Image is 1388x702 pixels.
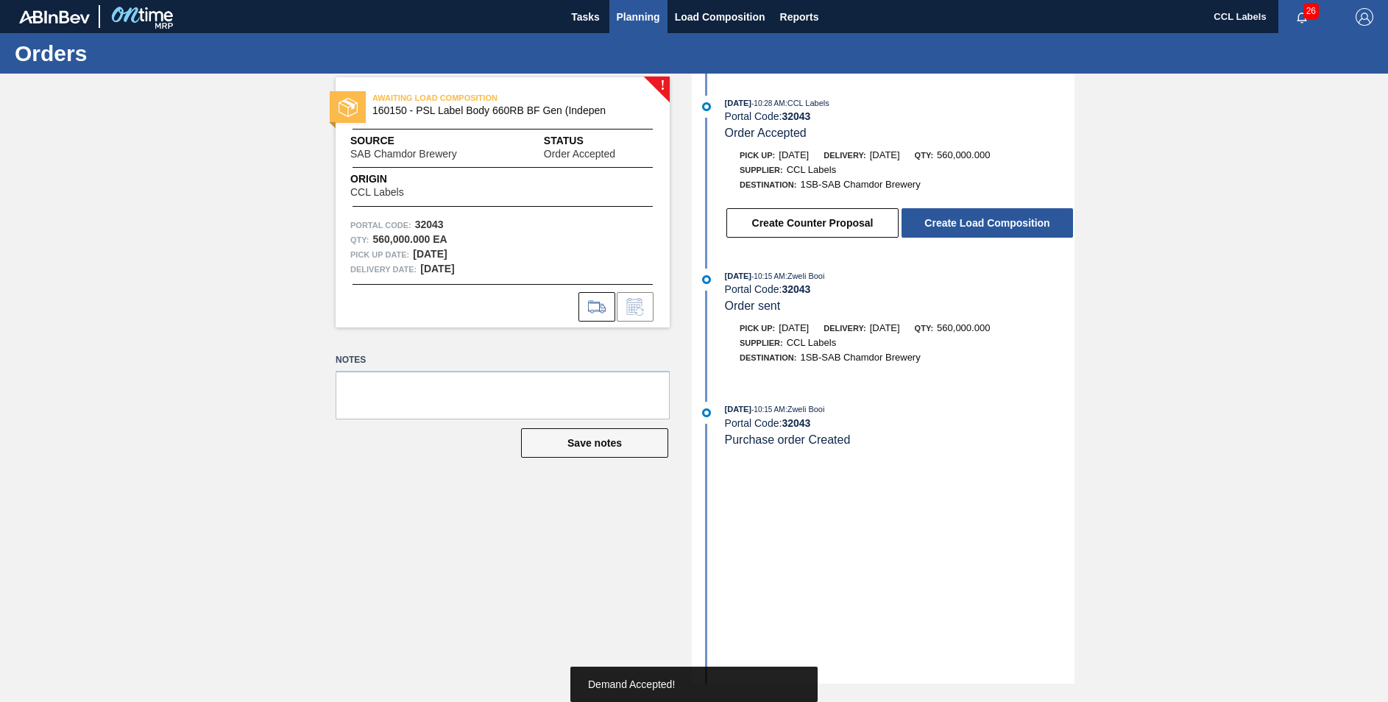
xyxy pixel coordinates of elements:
strong: 560,000.000 EA [372,233,447,245]
strong: 32043 [782,417,810,429]
img: Logout [1356,8,1373,26]
span: Qty: [915,151,933,160]
span: 560,000.000 [937,322,990,333]
span: - 10:15 AM [751,272,785,280]
span: Pick up Date: [350,247,409,262]
img: status [339,98,358,117]
span: Delivery: [824,324,865,333]
button: Create Counter Proposal [726,208,899,238]
span: [DATE] [779,322,809,333]
img: atual [702,275,711,284]
span: Load Composition [675,8,765,26]
span: Portal Code: [350,218,411,233]
span: Demand Accepted! [588,678,675,690]
span: Destination: [740,353,796,362]
h1: Orders [15,45,276,62]
span: Supplier: [740,166,783,174]
strong: [DATE] [420,263,454,274]
div: Inform order change [617,292,654,322]
span: Qty : [350,233,369,247]
div: Portal Code: [725,417,1074,429]
strong: 32043 [782,110,810,122]
span: Order Accepted [725,127,807,139]
span: Pick up: [740,324,775,333]
span: CCL Labels [787,337,836,348]
span: Destination: [740,180,796,189]
span: [DATE] [779,149,809,160]
strong: 32043 [782,283,810,295]
span: : CCL Labels [785,99,829,107]
span: Status [544,133,655,149]
span: Origin [350,171,440,187]
strong: [DATE] [413,248,447,260]
img: TNhmsLtSVTkK8tSr43FrP2fwEKptu5GPRR3wAAAABJRU5ErkJggg== [19,10,90,24]
span: Order sent [725,299,781,312]
span: CCL Labels [787,164,836,175]
span: Planning [617,8,660,26]
span: AWAITING LOAD COMPOSITION [372,91,578,105]
span: Pick up: [740,151,775,160]
button: Create Load Composition [902,208,1073,238]
span: Tasks [570,8,602,26]
img: atual [702,102,711,111]
span: Source [350,133,501,149]
span: 1SB-SAB Chamdor Brewery [800,352,920,363]
div: Portal Code: [725,283,1074,295]
span: Order Accepted [544,149,615,160]
span: Delivery: [824,151,865,160]
span: - 10:28 AM [751,99,785,107]
button: Notifications [1278,7,1325,27]
span: Supplier: [740,338,783,347]
span: 1SB-SAB Chamdor Brewery [800,179,920,190]
label: Notes [336,350,670,371]
span: SAB Chamdor Brewery [350,149,457,160]
span: : Zweli Booi [785,272,825,280]
span: 26 [1303,3,1319,19]
span: 160150 - PSL Label Body 660RB BF Gen (Indepen [372,105,640,116]
span: Delivery Date: [350,262,417,277]
span: Qty: [915,324,933,333]
img: atual [702,408,711,417]
span: [DATE] [870,149,900,160]
span: [DATE] [870,322,900,333]
div: Portal Code: [725,110,1074,122]
div: Go to Load Composition [578,292,615,322]
span: [DATE] [725,272,751,280]
button: Save notes [521,428,668,458]
span: [DATE] [725,99,751,107]
span: : Zweli Booi [785,405,825,414]
span: Reports [780,8,819,26]
span: [DATE] [725,405,751,414]
span: - 10:15 AM [751,405,785,414]
span: 560,000.000 [937,149,990,160]
span: CCL Labels [350,187,404,198]
span: Purchase order Created [725,433,851,446]
strong: 32043 [415,219,444,230]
